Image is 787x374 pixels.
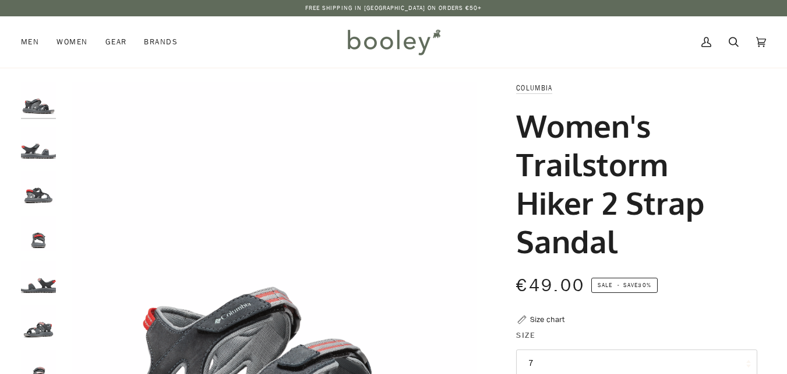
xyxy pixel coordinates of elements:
[105,36,127,48] span: Gear
[516,274,585,298] span: €49.00
[516,83,552,93] a: Columbia
[21,127,56,162] img: Columbia Women's Trailstorm Hiker 2 Strap Sandal Graphite / Red Hibiscus - Booley Galway
[21,216,56,251] img: Columbia Women's Trailstorm Hiker 2 Strap Sandal Graphite / Red Hibiscus - Booley Galway
[591,278,658,293] span: Save
[638,281,651,289] span: 30%
[614,281,623,289] em: •
[135,16,186,68] a: Brands
[21,16,48,68] a: Men
[21,261,56,296] img: Columbia Women's Trailstorm Hiker 2 Strap Sandal Graphite / Red Hibiscus - Booley Galway
[21,36,39,48] span: Men
[48,16,96,68] a: Women
[305,4,482,13] p: Free Shipping in [GEOGRAPHIC_DATA] on Orders €50+
[21,171,56,206] img: Columbia Women's Trailstorm Hiker 2 Strap Sandal Graphite / Red Hibiscus - Booley Galway
[57,36,87,48] span: Women
[598,281,612,289] span: Sale
[21,82,56,117] img: Columbia Women's Trailstorm Hiker 2 Strap Sandal Graphite / Red Hibiscus - Booley Galway
[97,16,136,68] a: Gear
[21,305,56,340] img: Columbia Women's Trailstorm Hiker 2 Strap Sandal Graphite / Red Hibiscus - Booley Galway
[530,313,564,326] div: Size chart
[144,36,178,48] span: Brands
[516,329,535,341] span: Size
[516,106,749,261] h1: Women's Trailstorm Hiker 2 Strap Sandal
[343,25,444,59] img: Booley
